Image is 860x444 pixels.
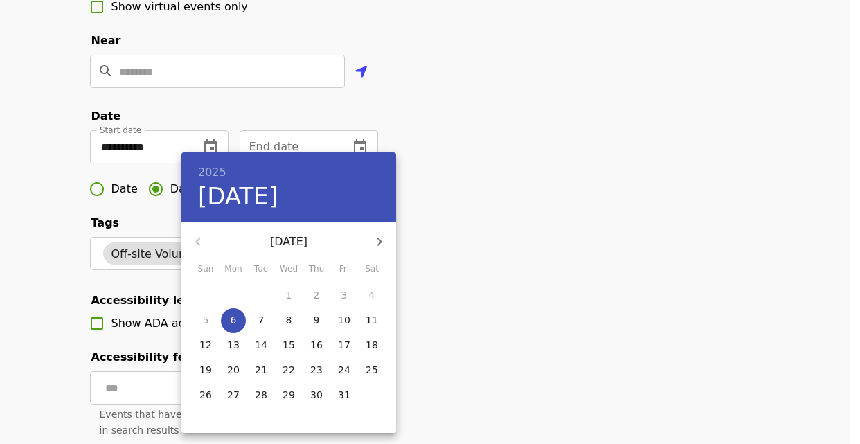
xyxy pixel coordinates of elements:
[310,388,323,402] p: 30
[366,313,378,327] p: 11
[359,308,384,333] button: 11
[215,233,363,250] p: [DATE]
[332,308,357,333] button: 10
[199,388,212,402] p: 26
[304,383,329,408] button: 30
[338,313,350,327] p: 10
[332,263,357,276] span: Fri
[255,363,267,377] p: 21
[249,263,274,276] span: Tue
[276,358,301,383] button: 22
[310,338,323,352] p: 16
[255,388,267,402] p: 28
[338,388,350,402] p: 31
[332,383,357,408] button: 31
[283,388,295,402] p: 29
[286,313,292,327] p: 8
[221,383,246,408] button: 27
[276,308,301,333] button: 8
[359,263,384,276] span: Sat
[283,363,295,377] p: 22
[193,358,218,383] button: 19
[258,313,265,327] p: 7
[276,333,301,358] button: 15
[249,358,274,383] button: 21
[304,263,329,276] span: Thu
[249,333,274,358] button: 14
[338,338,350,352] p: 17
[359,333,384,358] button: 18
[227,338,240,352] p: 13
[276,263,301,276] span: Wed
[276,383,301,408] button: 29
[227,363,240,377] p: 20
[366,363,378,377] p: 25
[198,182,278,211] button: [DATE]
[255,338,267,352] p: 14
[221,263,246,276] span: Mon
[221,308,246,333] button: 6
[304,333,329,358] button: 16
[249,308,274,333] button: 7
[198,163,226,182] button: 2025
[193,383,218,408] button: 26
[366,338,378,352] p: 18
[338,363,350,377] p: 24
[199,338,212,352] p: 12
[310,363,323,377] p: 23
[231,313,237,327] p: 6
[221,333,246,358] button: 13
[199,363,212,377] p: 19
[332,333,357,358] button: 17
[304,308,329,333] button: 9
[283,338,295,352] p: 15
[249,383,274,408] button: 28
[359,358,384,383] button: 25
[332,358,357,383] button: 24
[314,313,320,327] p: 9
[304,358,329,383] button: 23
[193,263,218,276] span: Sun
[227,388,240,402] p: 27
[221,358,246,383] button: 20
[193,333,218,358] button: 12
